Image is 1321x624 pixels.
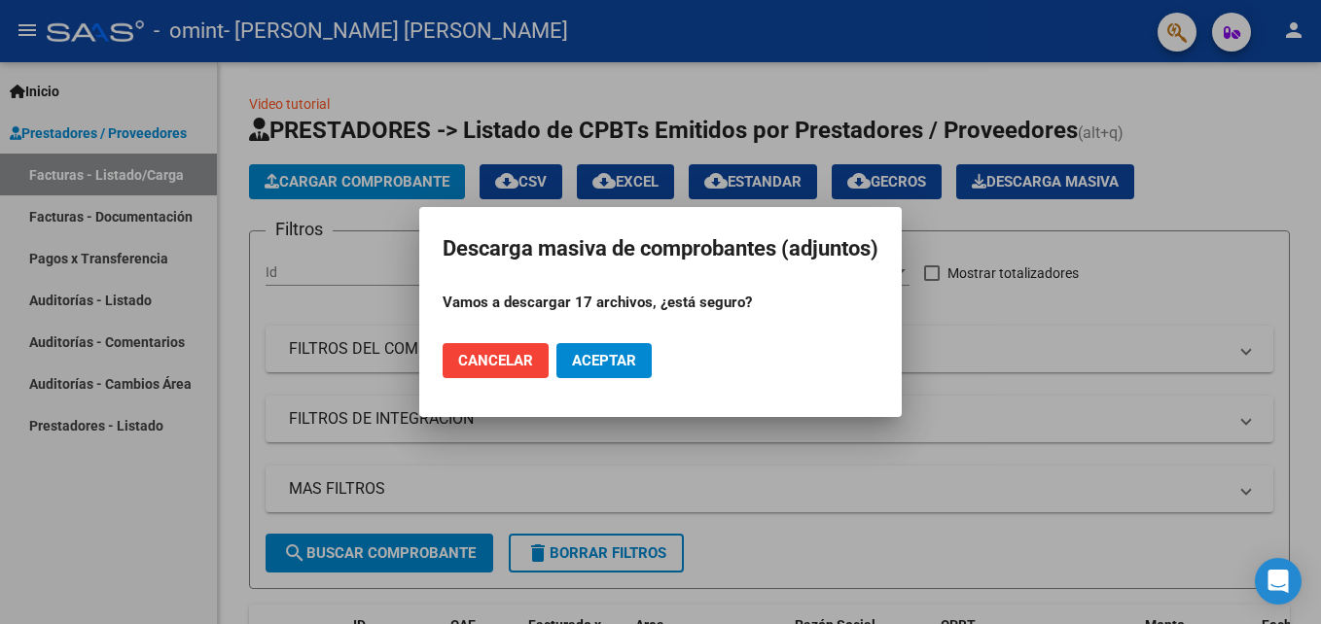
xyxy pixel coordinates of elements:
button: Aceptar [556,343,652,378]
p: Vamos a descargar 17 archivos, ¿está seguro? [443,292,878,314]
div: Open Intercom Messenger [1255,558,1302,605]
span: Aceptar [572,352,636,369]
h2: Descarga masiva de comprobantes (adjuntos) [443,230,878,267]
button: Cancelar [443,343,549,378]
span: Cancelar [458,352,533,369]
